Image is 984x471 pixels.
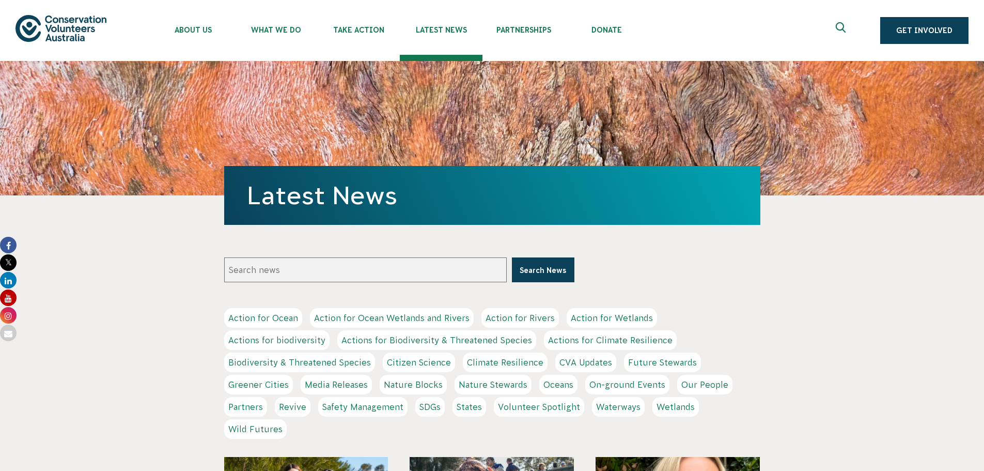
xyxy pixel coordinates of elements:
button: Search News [512,257,574,282]
span: Donate [565,26,648,34]
a: SDGs [415,397,445,417]
a: Get Involved [880,17,969,44]
a: Safety Management [318,397,408,417]
a: Latest News [247,181,397,209]
a: Our People [677,375,732,394]
span: Expand search box [836,22,849,39]
a: Partners [224,397,267,417]
a: Oceans [539,375,577,394]
a: Media Releases [301,375,372,394]
a: Biodiversity & Threatened Species [224,353,375,372]
span: Take Action [317,26,400,34]
a: Action for Wetlands [567,308,657,328]
a: Future Stewards [624,353,701,372]
a: Wild Futures [224,419,287,439]
span: About Us [152,26,235,34]
button: Expand search box Close search box [830,18,854,43]
img: logo.svg [15,15,106,41]
a: Nature Stewards [455,375,532,394]
a: On-ground Events [585,375,669,394]
a: Action for Ocean Wetlands and Rivers [310,308,474,328]
a: Action for Ocean [224,308,302,328]
a: Wetlands [652,397,699,417]
a: CVA Updates [555,353,616,372]
a: Actions for biodiversity [224,330,330,350]
span: What We Do [235,26,317,34]
a: States [452,397,486,417]
a: Volunteer Spotlight [494,397,584,417]
a: Actions for Biodiversity & Threatened Species [337,330,536,350]
a: Citizen Science [383,353,455,372]
a: Revive [275,397,310,417]
a: Climate Resilience [463,353,548,372]
a: Waterways [592,397,645,417]
a: Actions for Climate Resilience [544,330,677,350]
a: Action for Rivers [481,308,559,328]
span: Latest News [400,26,482,34]
a: Greener Cities [224,375,293,394]
span: Partnerships [482,26,565,34]
input: Search news [224,257,507,282]
a: Nature Blocks [380,375,447,394]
